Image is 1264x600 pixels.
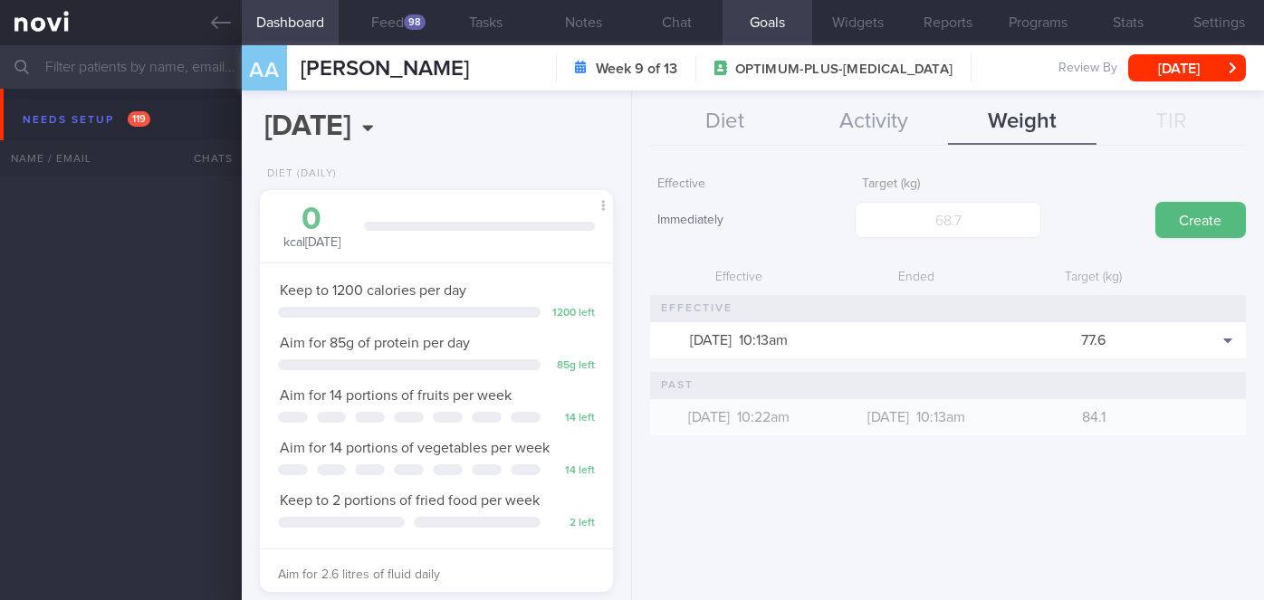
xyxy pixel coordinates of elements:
[690,333,732,348] span: [DATE]
[278,204,346,235] div: 0
[855,202,1041,238] input: 68.7
[1005,322,1183,358] div: 77.6
[1005,399,1183,435] div: 84.1
[650,261,828,295] div: Effective
[1155,202,1246,238] button: Create
[550,517,595,530] div: 2 left
[260,167,337,181] div: Diet (Daily)
[230,34,298,104] div: AA
[18,108,155,132] div: Needs setup
[1005,261,1183,295] div: Target (kg)
[735,61,953,79] span: OPTIMUM-PLUS-[MEDICAL_DATA]
[280,493,540,508] span: Keep to 2 portions of fried food per week
[737,410,790,424] span: 10:22am
[650,202,837,240] div: Immediately
[800,100,948,145] button: Activity
[657,176,829,193] label: Effective
[278,568,440,581] span: Aim for 2.6 litres of fluid daily
[650,100,799,145] button: Diet
[688,410,730,424] span: [DATE]
[301,58,469,80] span: [PERSON_NAME]
[550,464,595,478] div: 14 left
[739,333,788,348] span: 10:13am
[278,204,346,252] div: kcal [DATE]
[867,410,909,424] span: [DATE]
[280,336,470,350] span: Aim for 85g of protein per day
[404,14,426,30] div: 98
[280,283,466,298] span: Keep to 1200 calories per day
[1058,61,1117,77] span: Review By
[128,111,150,127] span: 119
[280,388,512,403] span: Aim for 14 portions of fruits per week
[948,100,1096,145] button: Weight
[1128,54,1246,81] button: [DATE]
[916,410,965,424] span: 10:13am
[169,140,242,176] div: Chats
[596,60,677,78] strong: Week 9 of 13
[550,412,595,425] div: 14 left
[862,176,1034,193] label: Target (kg)
[550,307,595,320] div: 1200 left
[280,441,550,455] span: Aim for 14 portions of vegetables per week
[550,359,595,373] div: 85 g left
[828,261,1005,295] div: Ended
